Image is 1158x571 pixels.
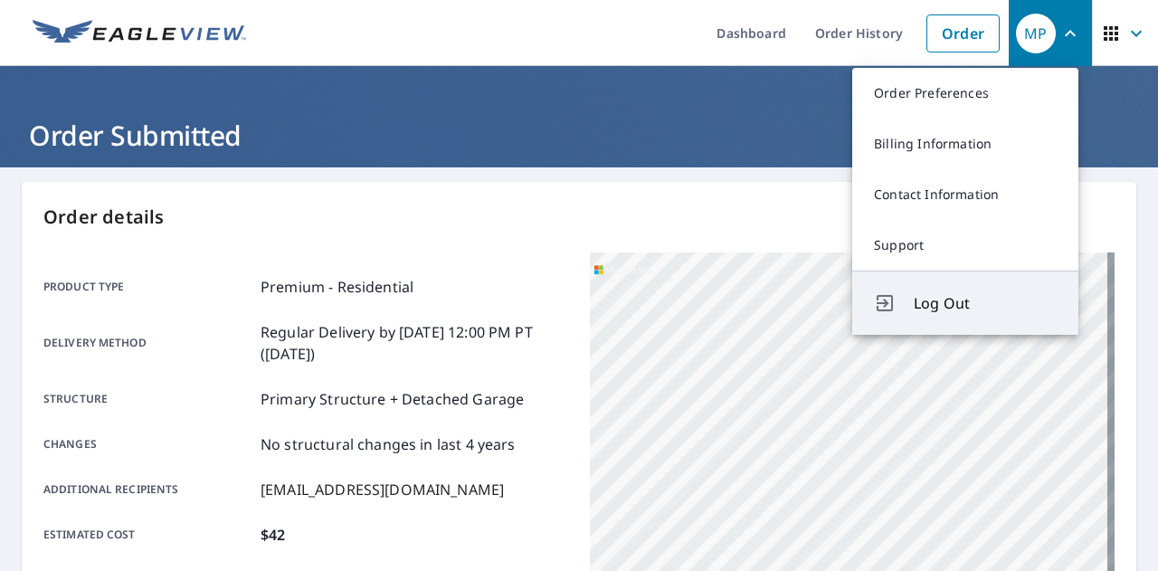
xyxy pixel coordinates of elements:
[914,292,1057,314] span: Log Out
[43,276,253,298] p: Product type
[261,433,516,455] p: No structural changes in last 4 years
[261,479,504,500] p: [EMAIL_ADDRESS][DOMAIN_NAME]
[43,388,253,410] p: Structure
[43,524,253,546] p: Estimated cost
[852,68,1078,119] a: Order Preferences
[43,479,253,500] p: Additional recipients
[43,321,253,365] p: Delivery method
[261,388,524,410] p: Primary Structure + Detached Garage
[33,20,246,47] img: EV Logo
[852,119,1078,169] a: Billing Information
[852,271,1078,335] button: Log Out
[43,433,253,455] p: Changes
[852,220,1078,271] a: Support
[43,204,1115,231] p: Order details
[852,169,1078,220] a: Contact Information
[261,524,285,546] p: $42
[22,117,1136,154] h1: Order Submitted
[1016,14,1056,53] div: MP
[926,14,1000,52] a: Order
[261,321,568,365] p: Regular Delivery by [DATE] 12:00 PM PT ([DATE])
[261,276,413,298] p: Premium - Residential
